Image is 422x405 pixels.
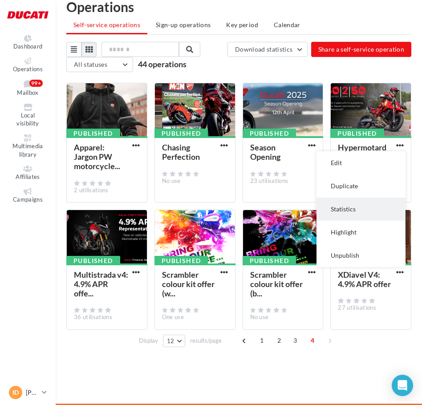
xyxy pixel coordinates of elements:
[154,256,208,266] div: Published
[274,21,300,28] span: Calendar
[7,163,49,182] a: Affiliates
[74,142,120,171] div: Apparel: Jargon PW motorcycle...
[12,142,43,158] span: Multimedia library
[138,59,187,69] span: 44 operations
[7,56,49,75] a: Operations
[154,129,208,138] div: Published
[316,151,406,174] button: Edit
[311,42,412,57] button: Share a self-service operation
[66,256,120,266] div: Published
[7,133,49,160] a: Multimedia library
[7,186,49,205] a: Campaigns
[338,304,376,311] span: 27 utilisations
[162,177,181,184] span: No use
[190,336,222,345] span: results/page
[338,270,391,289] div: XDiavel V4: 4.9% APR offer
[167,337,174,344] span: 12
[235,45,293,53] span: Download statistics
[250,313,269,320] span: No use
[255,333,269,348] span: 1
[338,142,386,171] div: Hypermotard 698 Mono: 50|2|50
[330,129,384,138] div: Published
[392,375,413,396] div: Open Intercom Messenger
[163,335,186,347] button: 12
[305,333,320,348] span: 4
[13,43,43,50] span: Dashboard
[13,196,43,203] span: Campaigns
[7,78,49,98] a: Mailbox 99+
[16,112,39,127] span: Local visibility
[227,42,308,57] button: Download statistics
[316,198,406,221] button: Statistics
[13,65,43,73] span: Operations
[272,333,286,348] span: 2
[156,21,211,28] span: Sign-up operations
[250,270,303,298] div: Scrambler colour kit offer (b...
[74,61,107,68] span: All statuses
[316,244,406,267] button: Unpublish
[74,270,128,298] div: Multistrada v4: 4.9% APR offe...
[29,80,43,87] div: 99+
[162,142,200,162] div: Chasing Perfection
[162,313,184,320] span: One use
[66,57,133,72] button: All statuses
[17,89,38,97] span: Mailbox
[243,129,296,138] div: Published
[162,270,215,298] div: Scrambler colour kit offer (w...
[16,173,40,180] span: Affiliates
[74,186,109,194] span: 2 utilisations
[74,313,112,320] span: 36 utilisations
[66,129,120,138] div: Published
[7,384,49,401] a: ID [PERSON_NAME]
[26,388,38,397] p: [PERSON_NAME]
[139,336,158,345] span: Display
[250,142,280,162] div: Season Opening
[12,388,19,397] span: ID
[316,174,406,198] button: Duplicate
[7,102,49,129] a: Local visibility
[226,21,258,28] span: Key period
[288,333,302,348] span: 3
[250,177,288,184] span: 23 utilisations
[7,33,49,52] a: Dashboard
[316,221,406,244] button: Highlight
[243,256,296,266] div: Published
